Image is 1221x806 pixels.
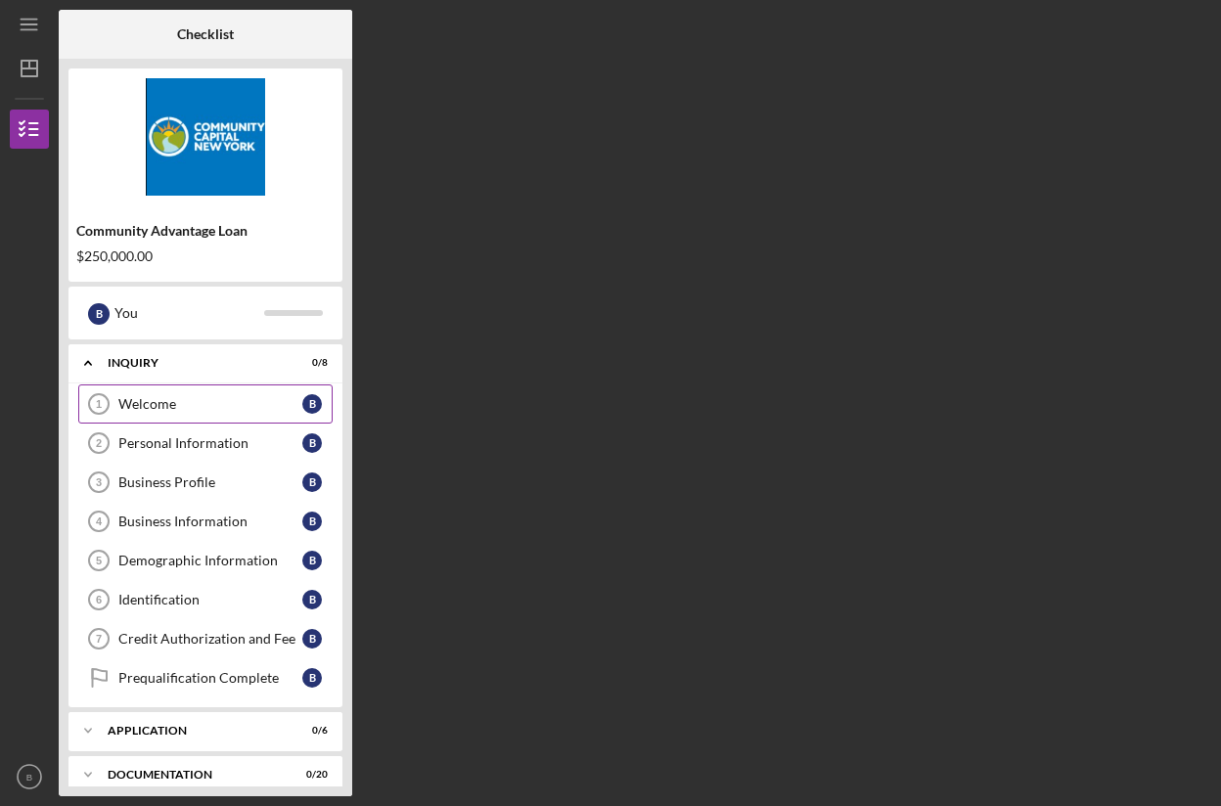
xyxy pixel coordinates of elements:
div: $250,000.00 [76,248,335,264]
div: You [114,296,264,330]
div: B [88,303,110,325]
a: 2Personal Information B [78,424,333,463]
div: Application [108,725,279,737]
div: Business Profile [118,474,302,490]
div: B [302,394,322,414]
div: 0 / 20 [293,769,328,781]
tspan: 4 [96,515,103,527]
div: Personal Information [118,435,302,451]
div: Demographic Information [118,553,302,568]
div: Prequalification Complete [118,670,302,686]
div: Credit Authorization and Fee [118,631,302,647]
a: 6Identification B [78,580,333,619]
b: Checklist [177,26,234,42]
tspan: 2 [96,437,102,449]
a: 5Demographic Information B [78,541,333,580]
div: 0 / 8 [293,357,328,369]
tspan: 3 [96,476,102,488]
div: B [302,551,322,570]
a: 1Welcome B [78,384,333,424]
div: B [302,433,322,453]
div: Identification [118,592,302,607]
a: 3Business Profile B [78,463,333,502]
a: 4Business Information B [78,502,333,541]
div: 0 / 6 [293,725,328,737]
div: Inquiry [108,357,279,369]
a: 7Credit Authorization and Fee B [78,619,333,658]
div: Business Information [118,514,302,529]
div: Documentation [108,769,279,781]
text: B [26,772,32,783]
div: Community Advantage Loan [76,223,335,239]
div: B [302,629,322,649]
tspan: 7 [96,633,102,645]
div: Welcome [118,396,302,412]
img: Product logo [68,78,342,196]
div: B [302,668,322,688]
div: B [302,590,322,609]
a: Prequalification Complete B [78,658,333,697]
tspan: 6 [96,594,102,605]
div: B [302,472,322,492]
tspan: 1 [96,398,102,410]
button: B [10,757,49,796]
div: B [302,512,322,531]
tspan: 5 [96,555,102,566]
